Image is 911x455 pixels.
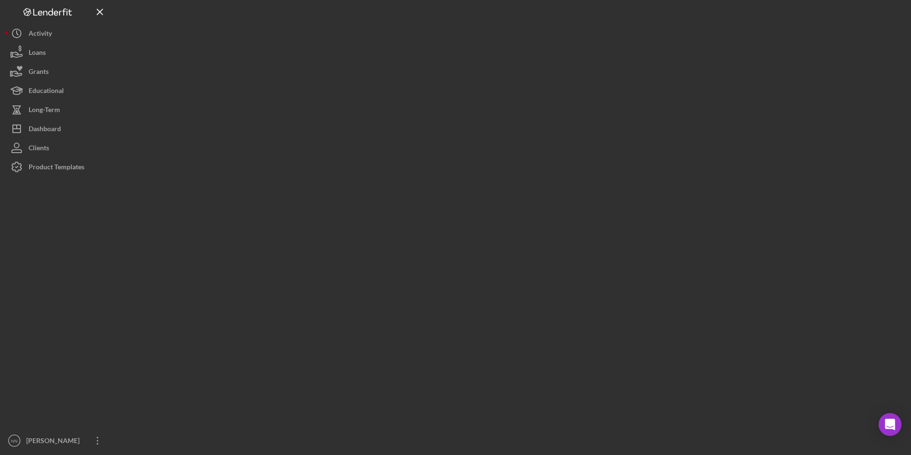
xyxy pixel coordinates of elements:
[5,157,110,176] button: Product Templates
[879,413,901,436] div: Open Intercom Messenger
[29,100,60,122] div: Long-Term
[11,438,18,444] text: NN
[29,43,46,64] div: Loans
[24,431,86,453] div: [PERSON_NAME]
[5,100,110,119] button: Long-Term
[5,431,110,450] button: NN[PERSON_NAME]
[5,43,110,62] button: Loans
[29,62,49,83] div: Grants
[5,138,110,157] button: Clients
[5,62,110,81] button: Grants
[5,81,110,100] button: Educational
[29,157,84,179] div: Product Templates
[29,138,49,160] div: Clients
[29,24,52,45] div: Activity
[5,119,110,138] button: Dashboard
[5,24,110,43] button: Activity
[29,119,61,141] div: Dashboard
[29,81,64,103] div: Educational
